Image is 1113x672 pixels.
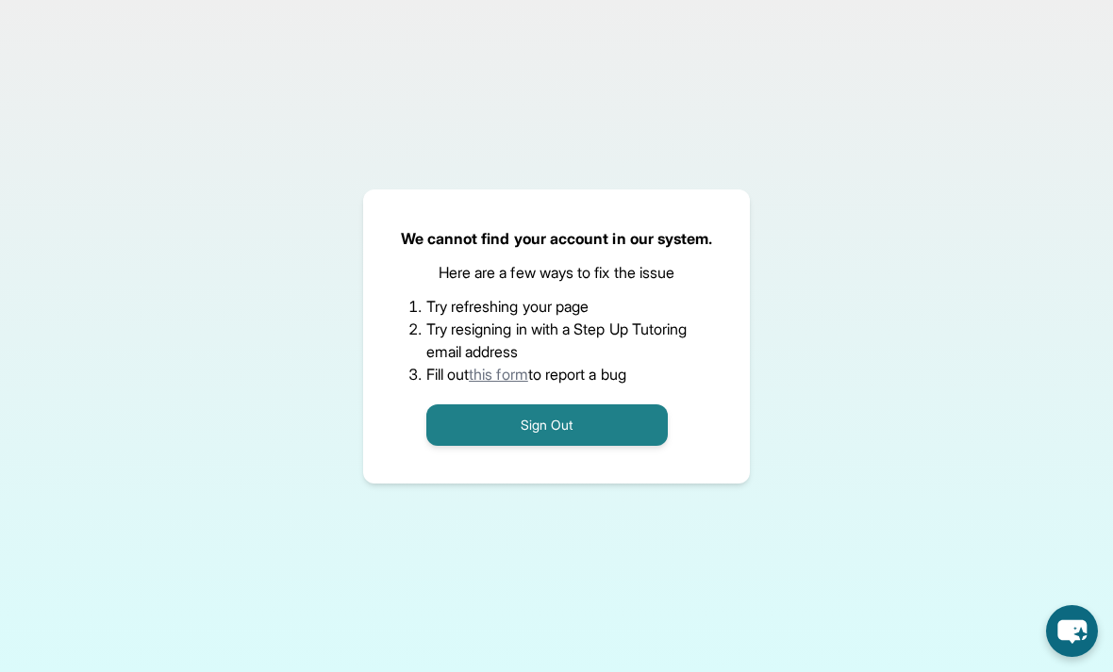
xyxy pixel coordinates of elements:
[1046,605,1098,657] button: chat-button
[469,365,528,384] a: this form
[426,415,668,434] a: Sign Out
[439,261,675,284] p: Here are a few ways to fix the issue
[426,318,688,363] li: Try resigning in with a Step Up Tutoring email address
[426,295,688,318] li: Try refreshing your page
[426,404,668,446] button: Sign Out
[401,227,713,250] p: We cannot find your account in our system.
[426,363,688,385] li: Fill out to report a bug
